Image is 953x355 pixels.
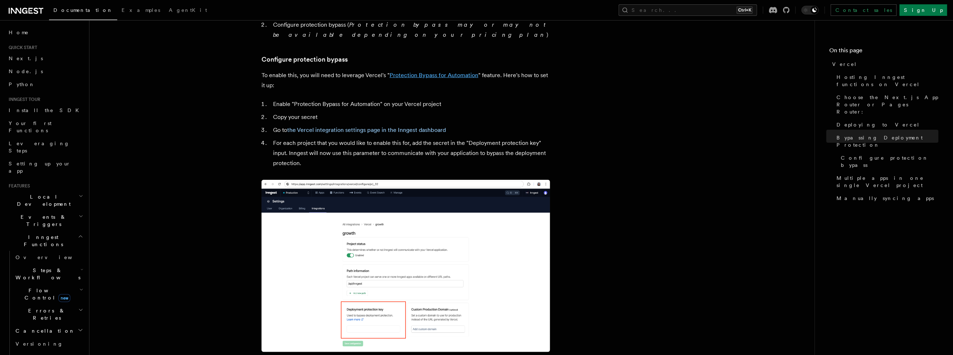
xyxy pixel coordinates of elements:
span: Documentation [53,7,113,13]
a: Multiple apps in one single Vercel project [834,172,939,192]
span: AgentKit [169,7,207,13]
span: Manually syncing apps [836,195,934,202]
span: Inngest Functions [6,234,78,248]
a: Choose the Next.js App Router or Pages Router: [834,91,939,118]
a: Node.js [6,65,85,78]
a: Setting up your app [6,157,85,177]
span: Multiple apps in one single Vercel project [836,174,939,189]
a: Versioning [13,337,85,350]
a: Protection Bypass for Automation [390,72,478,79]
li: Configure protection bypass ( ) [271,20,550,40]
li: Copy your secret [271,112,550,122]
span: Leveraging Steps [9,141,70,154]
p: To enable this, you will need to leverage Vercel's " " feature. Here's how to set it up: [262,70,550,90]
span: Install the SDK [9,107,83,113]
button: Events & Triggers [6,210,85,231]
button: Flow Controlnew [13,284,85,304]
em: Protection bypass may or may not be available depending on your pricing plan [273,21,549,38]
a: Configure protection bypass [262,54,348,65]
span: Home [9,29,29,36]
span: new [58,294,70,302]
a: Overview [13,251,85,264]
span: Local Development [6,193,79,208]
a: Deploying to Vercel [834,118,939,131]
a: Bypassing Deployment Protection [834,131,939,151]
button: Errors & Retries [13,304,85,324]
a: Sign Up [900,4,947,16]
span: Configure protection bypass [841,154,939,169]
span: Deploying to Vercel [836,121,920,128]
span: Errors & Retries [13,307,78,321]
li: Enable "Protection Bypass for Automation" on your Vercel project [271,99,550,109]
button: Inngest Functions [6,231,85,251]
button: Steps & Workflows [13,264,85,284]
img: A Vercel protection bypass secret added in the Inngest dashboard [262,180,550,352]
h4: On this page [829,46,939,58]
a: Contact sales [831,4,897,16]
span: Features [6,183,30,189]
a: Vercel [829,58,939,71]
li: Go to [271,125,550,135]
span: Bypassing Deployment Protection [836,134,939,148]
a: Examples [117,2,164,19]
kbd: Ctrl+K [737,6,753,14]
button: Local Development [6,190,85,210]
a: Hosting Inngest functions on Vercel [834,71,939,91]
span: Steps & Workflows [13,267,80,281]
a: Leveraging Steps [6,137,85,157]
button: Cancellation [13,324,85,337]
span: Setting up your app [9,161,71,174]
button: Search...Ctrl+K [619,4,757,16]
span: Events & Triggers [6,213,79,228]
a: Documentation [49,2,117,20]
a: Manually syncing apps [834,192,939,205]
a: the Vercel integration settings page in the Inngest dashboard [287,127,446,133]
span: Overview [16,254,90,260]
a: Your first Functions [6,117,85,137]
span: Quick start [6,45,37,50]
span: Examples [122,7,160,13]
a: AgentKit [164,2,211,19]
a: Install the SDK [6,104,85,117]
button: Toggle dark mode [802,6,819,14]
span: Vercel [832,61,857,68]
a: Next.js [6,52,85,65]
a: Configure protection bypass [838,151,939,172]
span: Hosting Inngest functions on Vercel [836,74,939,88]
li: For each project that you would like to enable this for, add the secret in the "Deployment protec... [271,138,550,168]
a: Python [6,78,85,91]
a: Home [6,26,85,39]
span: Choose the Next.js App Router or Pages Router: [836,94,939,115]
span: Node.js [9,68,43,74]
span: Flow Control [13,287,79,301]
span: Python [9,81,35,87]
span: Inngest tour [6,97,40,102]
span: Versioning [16,341,63,347]
span: Your first Functions [9,120,52,133]
span: Next.js [9,56,43,61]
span: Cancellation [13,327,75,334]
